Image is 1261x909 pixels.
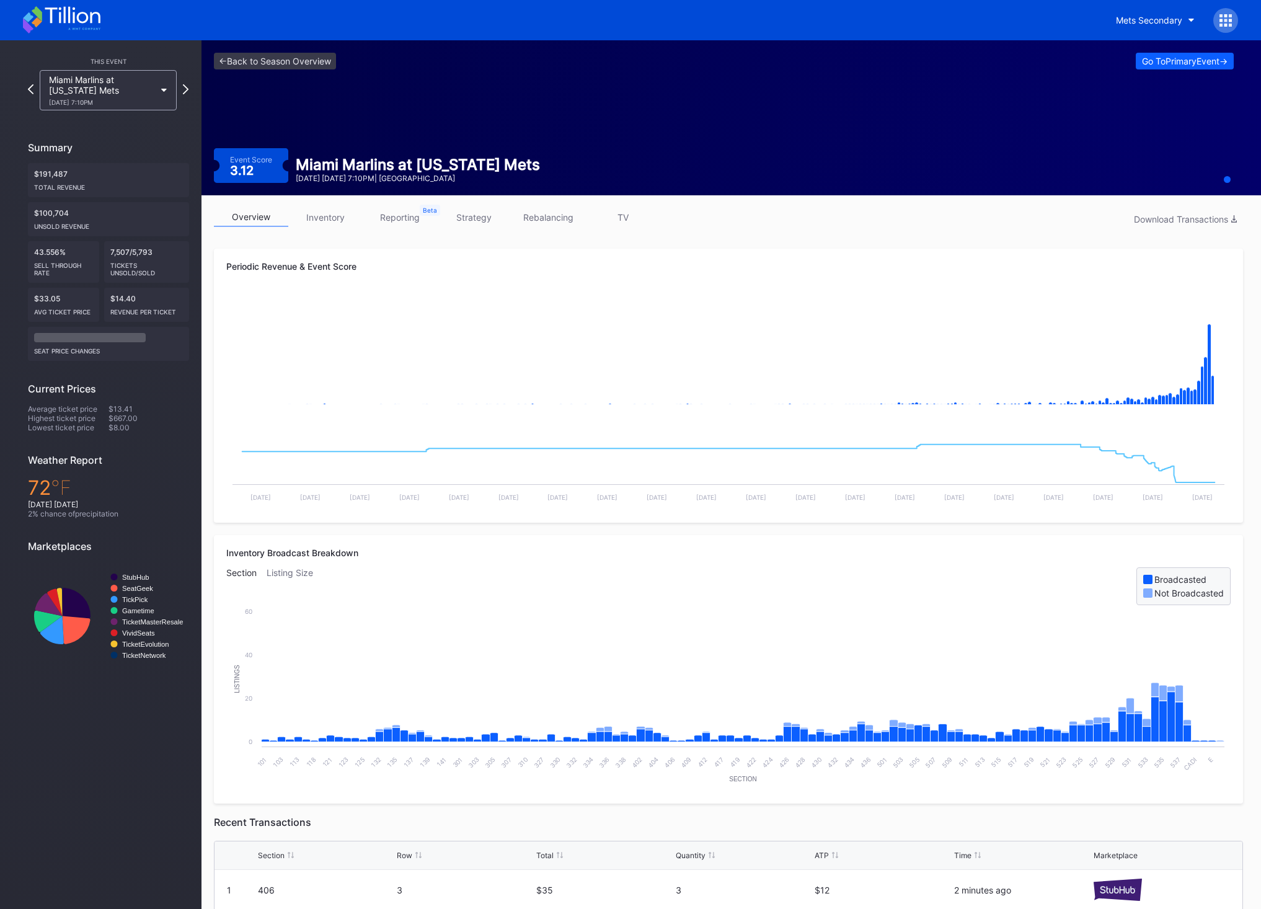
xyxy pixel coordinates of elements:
text: 125 [353,756,366,769]
text: 118 [304,756,317,768]
div: ATP [815,851,829,860]
text: 121 [321,756,333,768]
text: 330 [548,756,561,769]
text: Listings [234,665,241,693]
text: 409 [679,756,692,769]
text: 436 [859,756,872,769]
text: [DATE] [994,494,1014,501]
text: [DATE] [250,494,270,501]
div: Avg ticket price [34,303,94,316]
div: Periodic Revenue & Event Score [226,261,1231,272]
div: 3.12 [230,164,257,177]
div: $12 [815,885,951,895]
text: 513 [973,756,986,769]
text: [DATE] [1043,494,1063,501]
text: [DATE] [349,494,369,501]
button: Mets Secondary [1107,9,1204,32]
text: 515 [989,756,1002,769]
text: 527 [1087,756,1100,769]
text: 523 [1054,756,1067,769]
div: 72 [28,476,189,500]
text: Section [729,776,756,783]
text: 310 [516,756,529,769]
text: 307 [499,756,512,769]
div: 3 [676,885,812,895]
text: 141 [435,756,448,768]
svg: Chart title [28,562,189,670]
a: strategy [437,208,511,227]
div: [DATE] 7:10PM [49,99,156,106]
text: [DATE] [498,494,518,501]
text: 428 [793,756,806,769]
text: E [1206,756,1215,764]
div: Weather Report [28,454,189,466]
svg: Chart title [226,417,1231,510]
text: 529 [1103,756,1116,769]
text: VividSeats [122,629,155,637]
text: 404 [646,756,659,769]
text: 422 [744,756,757,769]
a: TV [586,208,660,227]
div: $191,487 [28,163,189,197]
div: Miami Marlins at [US_STATE] Mets [49,74,156,106]
text: [DATE] [795,494,816,501]
text: 327 [532,756,545,769]
div: Not Broadcasted [1154,588,1224,598]
svg: Chart title [226,293,1231,417]
text: 419 [728,756,741,769]
text: 103 [272,756,285,769]
div: Unsold Revenue [34,218,183,230]
div: 43.556% [28,241,100,283]
text: 501 [875,756,888,769]
text: 338 [614,756,627,769]
text: 535 [1152,756,1165,769]
div: 1 [227,885,231,895]
div: 7,507/5,793 [104,241,189,283]
text: CADI [1182,756,1198,771]
text: [DATE] [1092,494,1113,501]
div: Total [536,851,554,860]
div: Event Score [230,155,272,164]
div: Miami Marlins at [US_STATE] Mets [296,156,540,174]
div: Inventory Broadcast Breakdown [226,548,1231,558]
text: TicketEvolution [122,641,169,648]
button: Download Transactions [1128,211,1243,228]
div: Average ticket price [28,404,108,414]
text: 511 [957,756,970,768]
div: $35 [536,885,673,895]
img: stubHub.svg [1094,879,1142,900]
div: Download Transactions [1134,214,1237,224]
text: 430 [810,756,823,769]
div: Row [397,851,412,860]
div: [DATE] [DATE] 7:10PM | [GEOGRAPHIC_DATA] [296,174,540,183]
div: $14.40 [104,288,189,322]
div: 3 [397,885,533,895]
a: overview [214,208,288,227]
text: 505 [908,756,921,769]
div: Current Prices [28,383,189,395]
text: [DATE] [547,494,568,501]
text: 305 [483,756,496,769]
text: 101 [255,756,268,768]
text: [DATE] [597,494,617,501]
div: Tickets Unsold/Sold [110,257,183,277]
text: 525 [1071,756,1084,769]
text: 533 [1136,756,1149,769]
text: 507 [924,756,937,769]
text: [DATE] [696,494,717,501]
text: [DATE] [895,494,915,501]
div: Section [226,567,267,605]
text: 509 [940,756,953,769]
a: <-Back to Season Overview [214,53,336,69]
div: 2 minutes ago [954,885,1091,895]
div: This Event [28,58,189,65]
div: 406 [258,885,394,895]
text: [DATE] [746,494,766,501]
svg: Chart title [226,605,1231,791]
a: reporting [363,208,437,227]
div: Marketplace [1094,851,1138,860]
text: StubHub [122,574,149,581]
text: 434 [842,756,855,769]
text: 519 [1022,756,1035,769]
div: $33.05 [28,288,100,322]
